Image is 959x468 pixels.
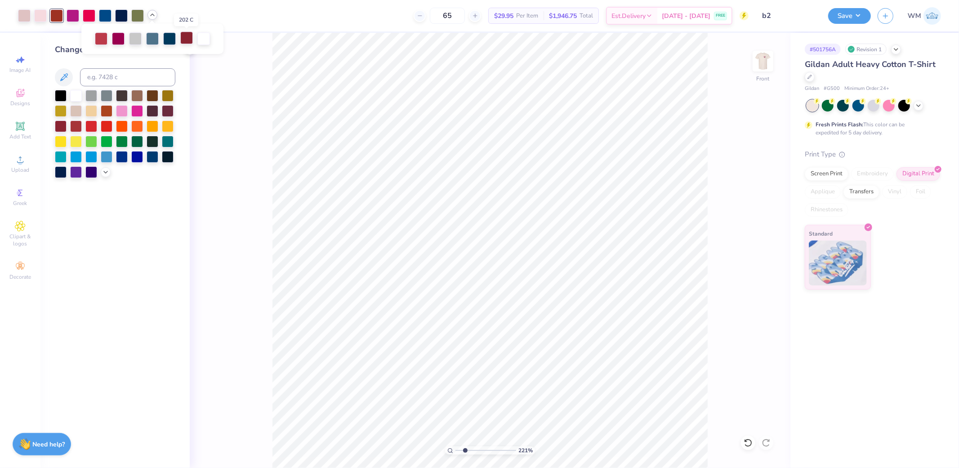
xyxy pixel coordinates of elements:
button: Save [828,8,871,24]
span: Gildan [805,85,819,93]
div: Transfers [843,185,879,199]
span: Upload [11,166,29,174]
div: Applique [805,185,841,199]
span: [DATE] - [DATE] [662,11,710,21]
span: 221 % [518,446,533,455]
span: Add Text [9,133,31,140]
div: Digital Print [897,167,940,181]
img: Wilfredo Manabat [923,7,941,25]
div: Front [757,75,770,83]
div: Foil [910,185,931,199]
span: Standard [809,229,833,238]
div: Print Type [805,149,941,160]
span: # G500 [824,85,840,93]
div: Screen Print [805,167,848,181]
strong: Fresh Prints Flash: [816,121,863,128]
div: Change selected color [55,44,175,56]
span: Minimum Order: 24 + [844,85,889,93]
div: This color can be expedited for 5 day delivery. [816,120,926,137]
strong: Need help? [33,440,65,449]
span: FREE [716,13,725,19]
div: 202 C [174,13,198,26]
span: Gildan Adult Heavy Cotton T-Shirt [805,59,936,70]
span: Image AI [10,67,31,74]
div: # 501756A [805,44,841,55]
span: Total [580,11,593,21]
input: – – [430,8,465,24]
div: Revision 1 [845,44,887,55]
input: Untitled Design [755,7,821,25]
span: Est. Delivery [611,11,646,21]
div: Rhinestones [805,203,848,217]
span: Designs [10,100,30,107]
span: Decorate [9,273,31,281]
span: $29.95 [494,11,513,21]
span: $1,946.75 [549,11,577,21]
img: Standard [809,241,867,285]
input: e.g. 7428 c [80,68,175,86]
img: Front [754,52,772,70]
span: Clipart & logos [4,233,36,247]
span: WM [908,11,921,21]
span: Per Item [516,11,538,21]
span: Greek [13,200,27,207]
div: Vinyl [882,185,907,199]
a: WM [908,7,941,25]
div: Embroidery [851,167,894,181]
